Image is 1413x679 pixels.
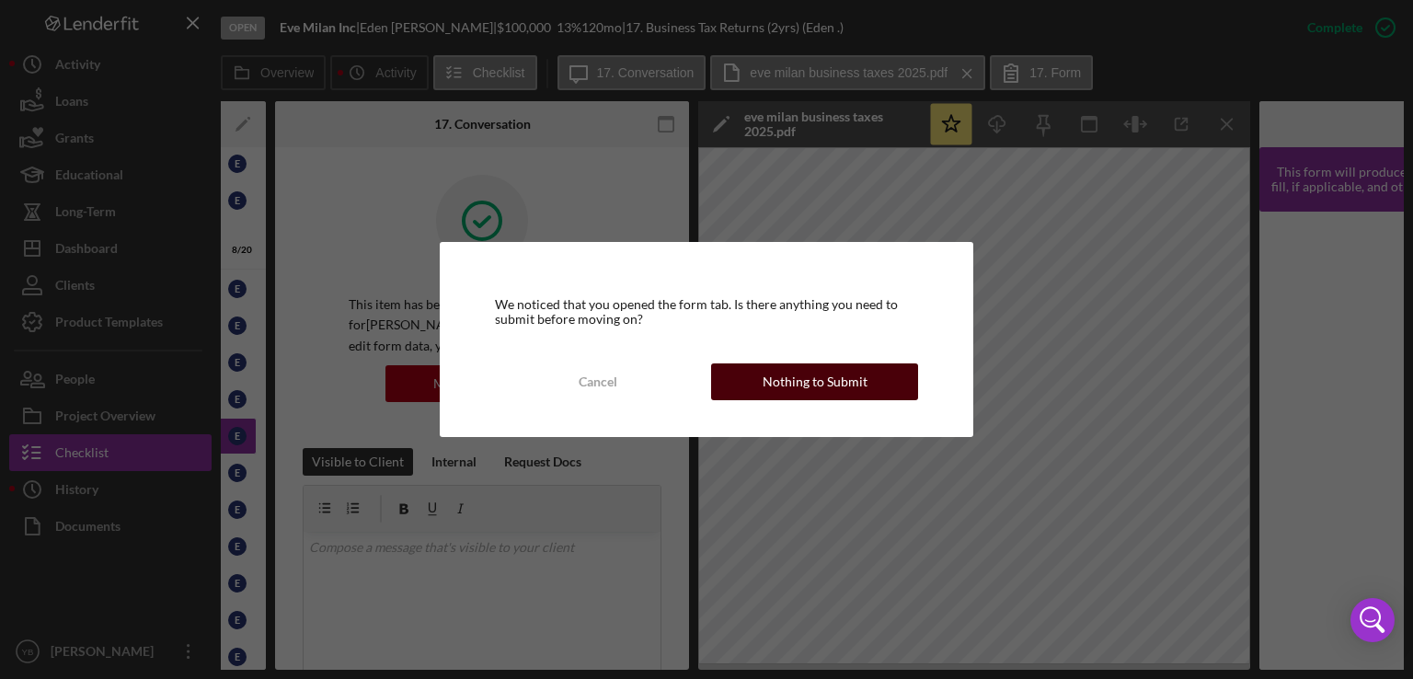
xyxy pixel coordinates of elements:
div: We noticed that you opened the form tab. Is there anything you need to submit before moving on? [495,297,919,327]
button: Nothing to Submit [711,363,918,400]
div: Nothing to Submit [763,363,867,400]
div: Cancel [579,363,617,400]
button: Cancel [495,363,702,400]
div: Open Intercom Messenger [1350,598,1395,642]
